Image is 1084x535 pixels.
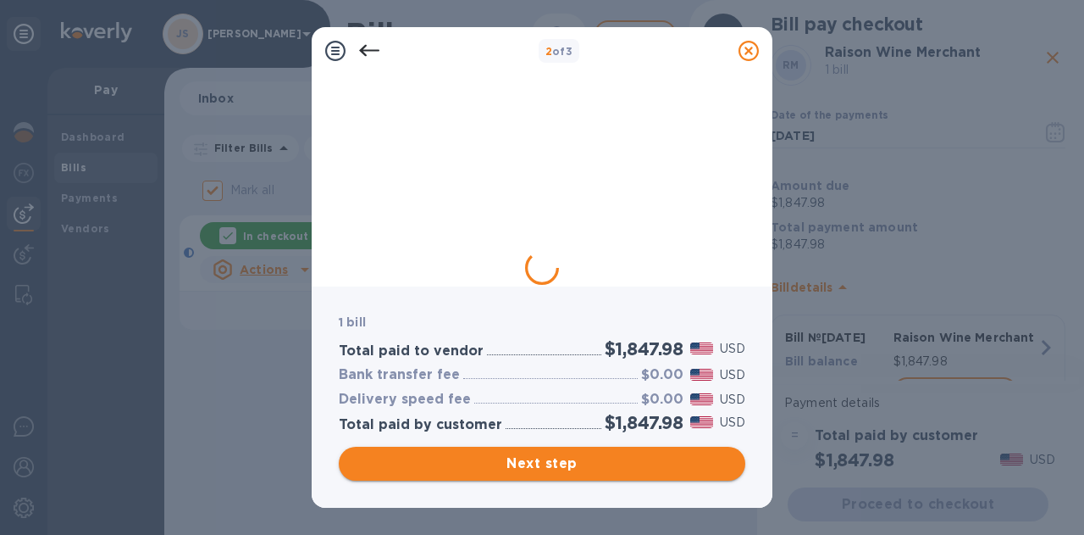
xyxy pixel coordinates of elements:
[545,45,573,58] b: of 3
[720,366,745,384] p: USD
[641,392,683,408] h3: $0.00
[339,447,745,481] button: Next step
[720,391,745,409] p: USD
[339,392,471,408] h3: Delivery speed fee
[641,367,683,383] h3: $0.00
[339,417,502,433] h3: Total paid by customer
[339,367,460,383] h3: Bank transfer fee
[545,45,552,58] span: 2
[690,393,713,405] img: USD
[690,369,713,381] img: USD
[605,412,683,433] h2: $1,847.98
[690,416,713,428] img: USD
[339,343,484,359] h3: Total paid to vendor
[339,315,366,329] b: 1 bill
[605,338,683,359] h2: $1,847.98
[690,343,713,354] img: USD
[720,340,745,358] p: USD
[720,414,745,432] p: USD
[352,454,732,474] span: Next step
